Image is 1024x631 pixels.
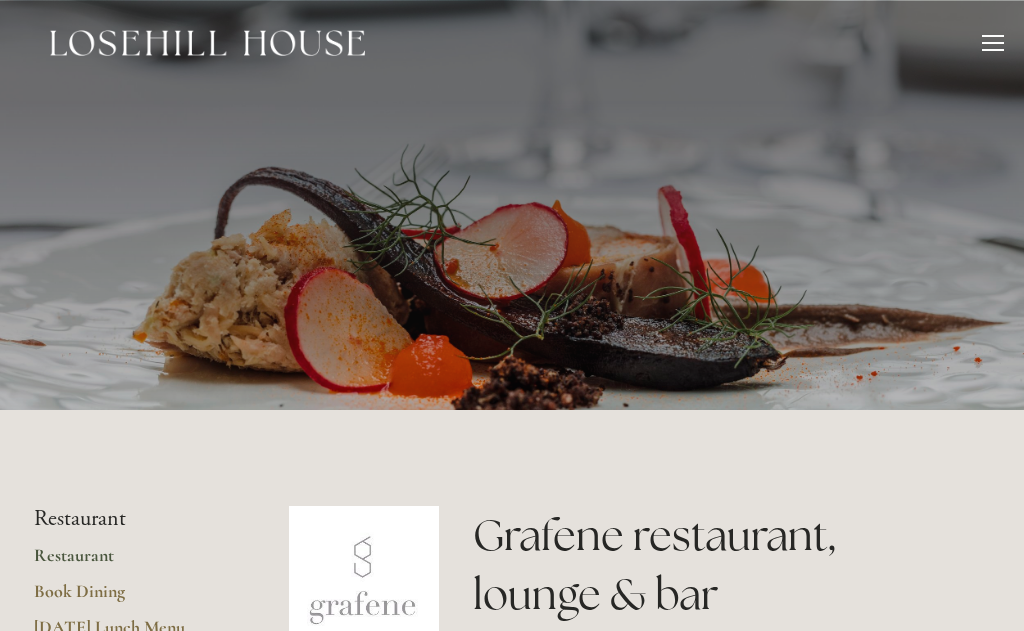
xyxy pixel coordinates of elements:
[34,506,225,532] li: Restaurant
[34,580,225,616] a: Book Dining
[34,544,225,580] a: Restaurant
[473,506,990,624] h1: Grafene restaurant, lounge & bar
[50,30,365,56] img: Losehill House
